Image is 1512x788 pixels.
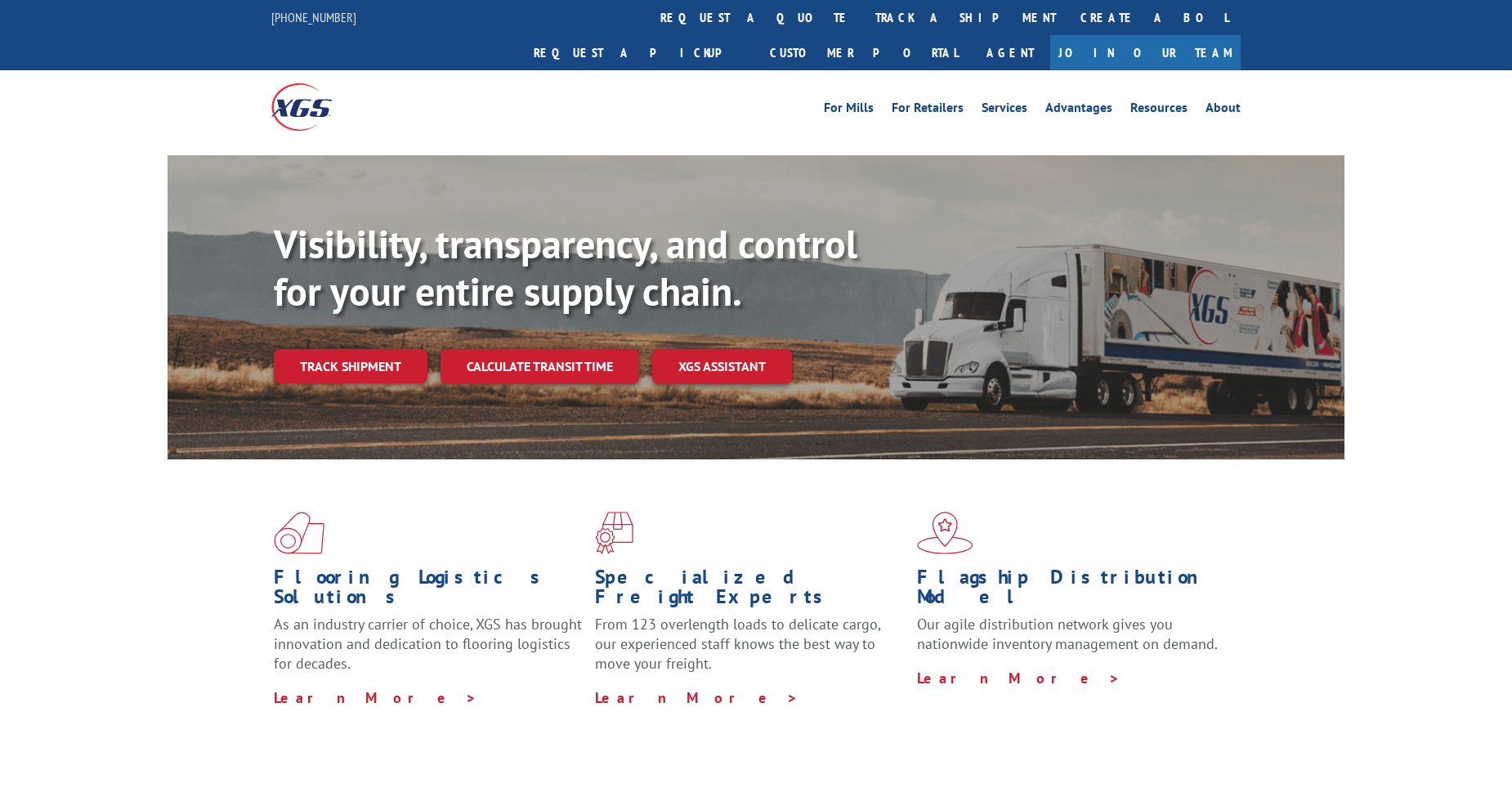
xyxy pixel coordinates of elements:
a: Agent [970,35,1050,70]
span: Our agile distribution network gives you nationwide inventory management on demand. [917,615,1218,653]
a: For Mills [824,101,874,119]
a: Join Our Team [1050,35,1241,70]
a: Track shipment [274,349,427,383]
span: As an industry carrier of choice, XGS has brought innovation and dedication to flooring logistics... [274,615,582,673]
img: xgs-icon-flagship-distribution-model-red [917,512,973,554]
a: About [1206,101,1241,119]
h1: Flooring Logistics Solutions [274,567,583,615]
p: From 123 overlength loads to delicate cargo, our experienced staff knows the best way to move you... [595,615,904,687]
a: [PHONE_NUMBER] [271,9,356,25]
h1: Specialized Freight Experts [595,567,904,615]
a: For Retailers [892,101,964,119]
h1: Flagship Distribution Model [917,567,1226,615]
a: Customer Portal [758,35,970,70]
a: Services [982,101,1027,119]
b: Visibility, transparency, and control for your entire supply chain. [274,218,857,316]
a: Resources [1130,101,1188,119]
a: Advantages [1045,101,1112,119]
a: XGS ASSISTANT [652,349,792,384]
a: Learn More > [917,669,1121,687]
a: Learn More > [595,688,798,707]
img: xgs-icon-total-supply-chain-intelligence-red [274,512,324,554]
a: Learn More > [274,688,477,707]
img: xgs-icon-focused-on-flooring-red [595,512,633,554]
a: Request a pickup [521,35,758,70]
a: Calculate transit time [441,349,639,384]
